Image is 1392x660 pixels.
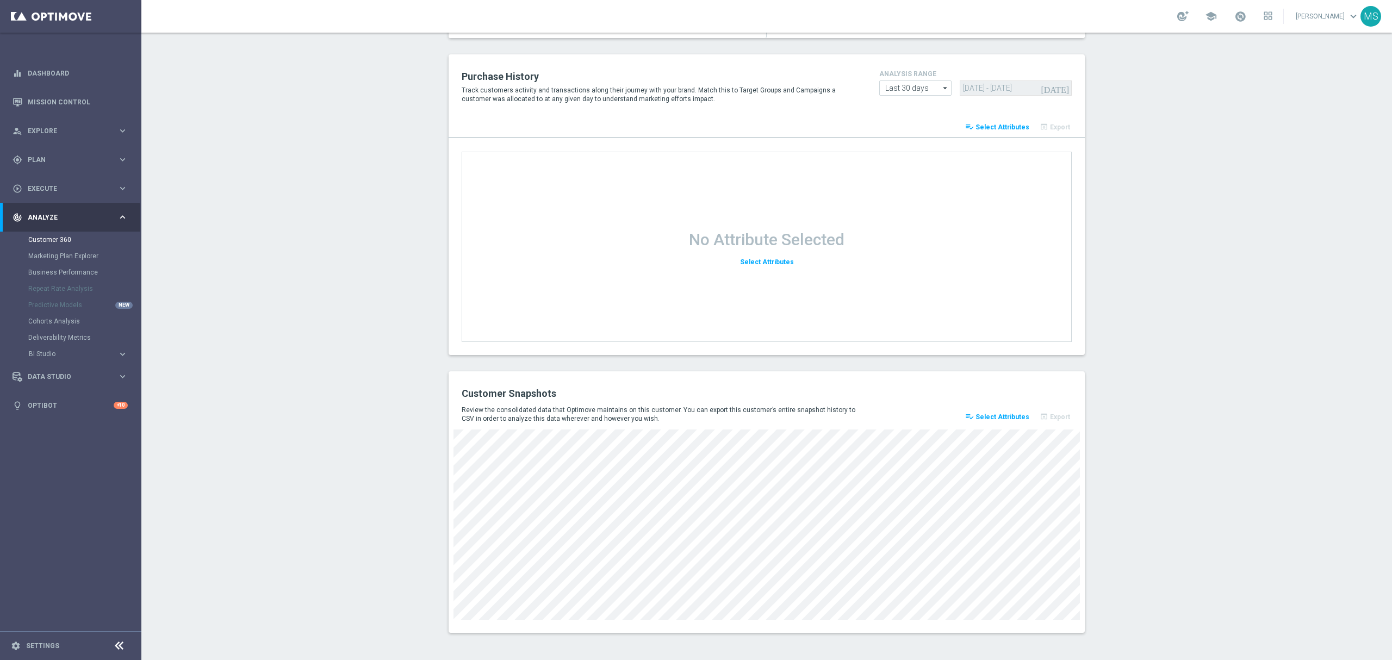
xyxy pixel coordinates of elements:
[28,214,117,221] span: Analyze
[28,346,140,362] div: BI Studio
[28,297,140,313] div: Predictive Models
[13,184,117,194] div: Execute
[29,351,117,357] div: BI Studio
[940,81,951,95] i: arrow_drop_down
[13,69,22,78] i: equalizer
[1360,6,1381,27] div: MS
[964,120,1031,135] button: playlist_add_check Select Attributes
[12,98,128,107] button: Mission Control
[28,128,117,134] span: Explore
[28,391,114,420] a: Optibot
[13,391,128,420] div: Optibot
[117,212,128,222] i: keyboard_arrow_right
[28,281,140,297] div: Repeat Rate Analysis
[1205,10,1217,22] span: school
[26,643,59,649] a: Settings
[13,155,22,165] i: gps_fixed
[964,409,1031,425] button: playlist_add_check Select Attributes
[117,154,128,165] i: keyboard_arrow_right
[117,349,128,359] i: keyboard_arrow_right
[28,157,117,163] span: Plan
[879,70,1072,78] h4: analysis range
[12,401,128,410] button: lightbulb Optibot +10
[28,313,140,329] div: Cohorts Analysis
[462,86,863,103] p: Track customers activity and transactions along their journey with your brand. Match this to Targ...
[28,329,140,346] div: Deliverability Metrics
[28,333,113,342] a: Deliverability Metrics
[965,412,974,421] i: playlist_add_check
[975,123,1029,131] span: Select Attributes
[689,230,844,250] h1: No Attribute Selected
[28,264,140,281] div: Business Performance
[28,88,128,116] a: Mission Control
[462,387,759,400] h2: Customer Snapshots
[975,413,1029,421] span: Select Attributes
[879,80,952,96] input: analysis range
[13,213,22,222] i: track_changes
[13,401,22,410] i: lightbulb
[13,59,128,88] div: Dashboard
[13,155,117,165] div: Plan
[12,155,128,164] button: gps_fixed Plan keyboard_arrow_right
[28,232,140,248] div: Customer 360
[28,185,117,192] span: Execute
[117,371,128,382] i: keyboard_arrow_right
[117,126,128,136] i: keyboard_arrow_right
[740,258,794,266] span: Select Attributes
[117,183,128,194] i: keyboard_arrow_right
[13,184,22,194] i: play_circle_outline
[12,69,128,78] button: equalizer Dashboard
[28,373,117,380] span: Data Studio
[28,317,113,326] a: Cohorts Analysis
[13,126,117,136] div: Explore
[28,268,113,277] a: Business Performance
[13,88,128,116] div: Mission Control
[11,641,21,651] i: settings
[462,70,863,83] h2: Purchase History
[1347,10,1359,22] span: keyboard_arrow_down
[738,255,796,270] button: Select Attributes
[28,252,113,260] a: Marketing Plan Explorer
[965,122,974,131] i: playlist_add_check
[114,402,128,409] div: +10
[12,372,128,381] button: Data Studio keyboard_arrow_right
[13,372,117,382] div: Data Studio
[29,351,107,357] span: BI Studio
[13,213,117,222] div: Analyze
[28,59,128,88] a: Dashboard
[1295,8,1360,24] a: [PERSON_NAME]keyboard_arrow_down
[115,302,133,309] div: NEW
[462,406,863,423] p: Review the consolidated data that Optimove maintains on this customer. You can export this custom...
[12,127,128,135] button: person_search Explore keyboard_arrow_right
[13,126,22,136] i: person_search
[12,184,128,193] button: play_circle_outline Execute keyboard_arrow_right
[28,235,113,244] a: Customer 360
[28,248,140,264] div: Marketing Plan Explorer
[28,350,128,358] button: BI Studio keyboard_arrow_right
[12,213,128,222] button: track_changes Analyze keyboard_arrow_right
